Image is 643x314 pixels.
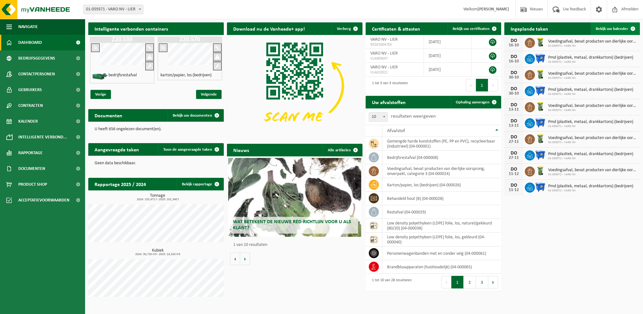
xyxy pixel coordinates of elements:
[548,152,633,157] span: Pmd (plastiek, metaal, drankkartons) (bedrijven)
[18,161,45,177] span: Documenten
[548,173,637,177] span: 01-059371 - VARO NV
[456,100,489,104] span: Ophaling aanvragen
[464,276,476,288] button: 2
[227,35,362,137] img: Download de VHEPlus App
[168,109,223,122] a: Bekijk uw documenten
[88,109,129,121] h2: Documenten
[159,37,221,43] h1: Z20.570
[84,5,143,14] span: 01-059371 - VARO NV - LIER
[507,43,520,48] div: 16-10
[158,143,223,156] a: Toon de aangevraagde taken
[453,27,489,31] span: Bekijk uw certificaten
[507,119,520,124] div: DO
[95,127,217,131] p: U heeft 656 ongelezen document(en).
[488,276,498,288] button: Next
[507,188,520,192] div: 11-12
[548,39,637,44] span: Voedingsafval, bevat producten van dierlijke oorsprong, onverpakt, categorie 3
[369,275,412,289] div: 1 tot 10 van 28 resultaten
[451,96,501,108] a: Ophaling aanvragen
[548,87,633,92] span: Pmd (plastiek, metaal, drankkartons) (bedrijven)
[548,44,637,48] span: 01-059371 - VARO NV
[548,157,633,160] span: 01-059371 - VARO NV
[424,49,472,63] td: [DATE]
[382,219,501,233] td: low density polyethyleen (LDPE) folie, los, naturel/gekleurd (80/20) (04-000038)
[451,276,464,288] button: 1
[163,148,212,152] span: Toon de aangevraagde taken
[91,194,224,201] h3: Tonnage
[507,108,520,112] div: 13-11
[91,248,224,256] h3: Kubiek
[548,92,633,96] span: 01-059371 - VARO NV
[535,133,546,144] img: WB-0140-HPE-GN-50
[535,37,546,48] img: WB-0140-HPE-GN-50
[535,166,546,176] img: WB-0140-HPE-GN-50
[507,172,520,176] div: 11-12
[370,42,419,47] span: RED25004705
[173,113,212,118] span: Bekijk uw documenten
[466,79,476,91] button: Previous
[382,137,501,151] td: gemengde harde kunststoffen (PE, PP en PVC), recycleerbaar (industrieel) (04-000001)
[382,205,501,219] td: restafval (04-000029)
[91,253,224,256] span: 2024: 30,720 m3 - 2025: 24,520 m3
[387,128,405,133] span: Afvalstof
[370,51,398,56] span: VARO NV - LIER
[507,91,520,96] div: 30-10
[382,164,501,178] td: voedingsafval, bevat producten van dierlijke oorsprong, onverpakt, categorie 3 (04-000024)
[507,167,520,172] div: DO
[370,70,419,75] span: VLA610321
[366,96,412,108] h2: Uw afvalstoffen
[18,145,43,161] span: Rapportage
[535,53,546,64] img: WB-1100-HPE-BE-01
[535,101,546,112] img: WB-0140-HPE-GN-50
[233,243,359,247] p: 1 van 10 resultaten
[227,144,255,156] h2: Nieuws
[227,22,311,35] h2: Download nu de Vanheede+ app!
[382,260,501,274] td: brandblusapparaten (huishoudelijk) (04-000065)
[177,178,223,190] a: Bekijk rapportage
[548,103,637,108] span: Voedingsafval, bevat producten van dierlijke oorsprong, onverpakt, categorie 3
[596,27,628,31] span: Bekijk uw kalender
[382,247,501,260] td: personenwagenbanden met en zonder velg (04-000061)
[535,182,546,192] img: WB-1100-HPE-BE-01
[548,76,637,80] span: 01-059371 - VARO NV
[548,168,637,173] span: Voedingsafval, bevat producten van dierlijke oorsprong, onverpakt, categorie 3
[548,141,637,144] span: 01-059371 - VARO NV
[507,151,520,156] div: DO
[230,253,240,265] button: Vorige
[88,143,145,155] h2: Aangevraagde taken
[382,233,501,247] td: low density polyethyleen (LDPE) folie, los, gekleurd (04-000040)
[18,19,38,35] span: Navigatie
[369,78,408,92] div: 1 tot 3 van 3 resultaten
[591,22,639,35] a: Bekijk uw kalender
[548,119,633,125] span: Pmd (plastiek, metaal, drankkartons) (bedrijven)
[369,113,387,121] span: 10
[548,125,633,128] span: 01-059371 - VARO NV
[83,5,143,14] span: 01-059371 - VARO NV - LIER
[535,85,546,96] img: WB-1100-HPE-BE-01
[196,90,222,99] span: Volgende
[535,117,546,128] img: WB-1100-HPE-BE-01
[548,136,637,141] span: Voedingsafval, bevat producten van dierlijke oorsprong, onverpakt, categorie 3
[233,219,351,230] span: Wat betekent de nieuwe RED-richtlijn voor u als klant?
[507,38,520,43] div: DO
[391,114,436,119] label: resultaten weergeven
[548,108,637,112] span: 01-059371 - VARO NV
[507,135,520,140] div: DO
[478,7,509,12] strong: [PERSON_NAME]
[18,35,42,50] span: Dashboard
[332,22,362,35] button: Verberg
[507,86,520,91] div: DO
[90,90,111,99] span: Vorige
[18,129,67,145] span: Intelligente verbond...
[504,22,554,35] h2: Ingeplande taken
[382,192,501,205] td: behandeld hout (B) (04-000028)
[18,50,55,66] span: Bedrijfsgegevens
[548,71,637,76] span: Voedingsafval, bevat producten van dierlijke oorsprong, onverpakt, categorie 3
[448,22,501,35] a: Bekijk uw certificaten
[424,35,472,49] td: [DATE]
[88,22,224,35] h2: Intelligente verbonden containers
[548,189,633,193] span: 01-059371 - VARO NV
[370,56,419,61] span: VLA903647
[507,75,520,80] div: 30-10
[507,70,520,75] div: DO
